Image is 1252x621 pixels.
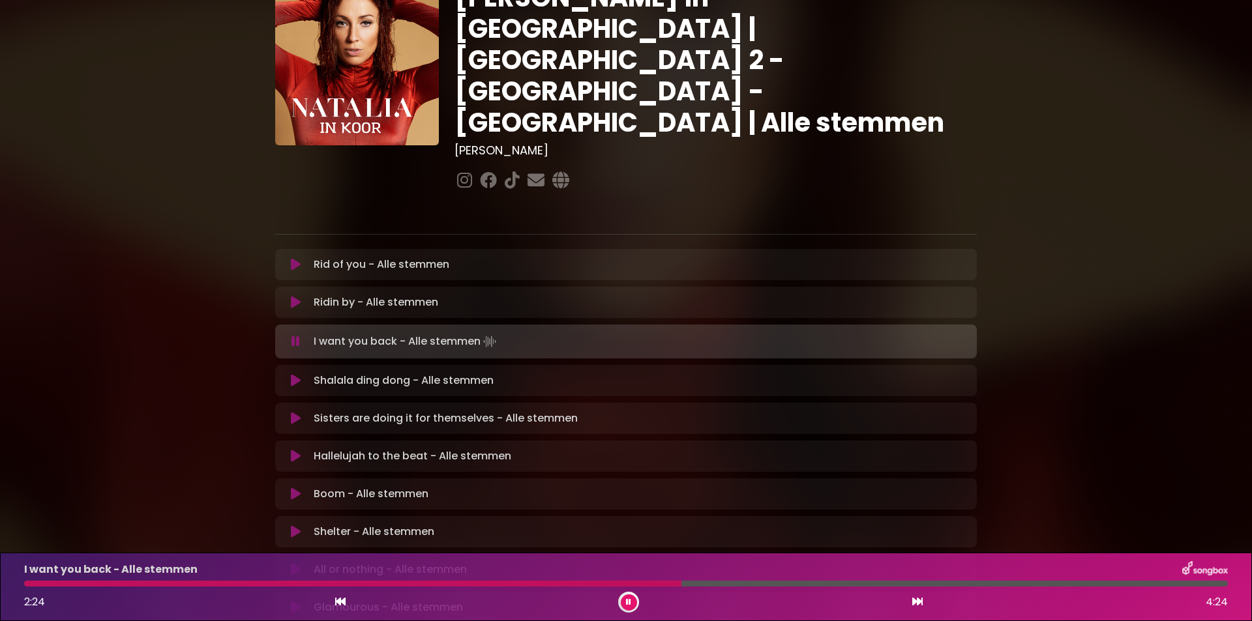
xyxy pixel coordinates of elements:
[314,373,494,388] p: Shalala ding dong - Alle stemmen
[314,411,578,426] p: Sisters are doing it for themselves - Alle stemmen
[24,594,45,609] span: 2:24
[24,562,198,577] p: I want you back - Alle stemmen
[314,332,499,351] p: I want you back - Alle stemmen
[455,143,977,158] h3: [PERSON_NAME]
[314,295,438,310] p: Ridin by - Alle stemmen
[314,524,434,540] p: Shelter - Alle stemmen
[481,332,499,351] img: waveform4.gif
[314,448,511,464] p: Hallelujah to the beat - Alle stemmen
[314,257,449,272] p: Rid of you - Alle stemmen
[1182,561,1228,578] img: songbox-logo-white.png
[1206,594,1228,610] span: 4:24
[314,486,428,502] p: Boom - Alle stemmen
